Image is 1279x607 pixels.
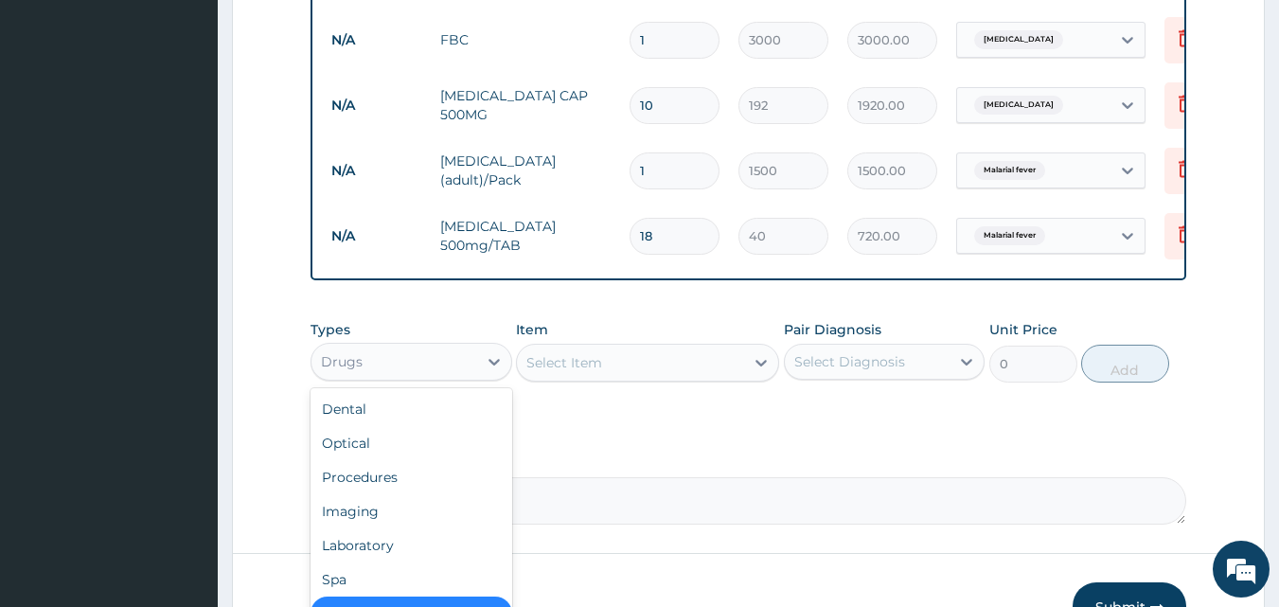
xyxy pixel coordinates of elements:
[311,451,1187,467] label: Comment
[9,405,361,472] textarea: Type your message and hit 'Enter'
[431,21,620,59] td: FBC
[516,320,548,339] label: Item
[311,528,512,562] div: Laboratory
[322,88,431,123] td: N/A
[784,320,881,339] label: Pair Diagnosis
[311,494,512,528] div: Imaging
[989,320,1057,339] label: Unit Price
[311,322,350,338] label: Types
[322,23,431,58] td: N/A
[311,392,512,426] div: Dental
[431,77,620,134] td: [MEDICAL_DATA] CAP 500MG
[431,142,620,199] td: [MEDICAL_DATA] (adult)/Pack
[794,352,905,371] div: Select Diagnosis
[974,226,1045,245] span: Malarial fever
[321,352,363,371] div: Drugs
[311,460,512,494] div: Procedures
[974,161,1045,180] span: Malarial fever
[1081,345,1169,383] button: Add
[431,207,620,264] td: [MEDICAL_DATA] 500mg/TAB
[311,562,512,597] div: Spa
[35,95,77,142] img: d_794563401_company_1708531726252_794563401
[311,9,356,55] div: Minimize live chat window
[974,96,1063,115] span: [MEDICAL_DATA]
[110,183,261,374] span: We're online!
[526,353,602,372] div: Select Item
[322,153,431,188] td: N/A
[98,106,318,131] div: Chat with us now
[311,426,512,460] div: Optical
[322,219,431,254] td: N/A
[974,30,1063,49] span: [MEDICAL_DATA]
